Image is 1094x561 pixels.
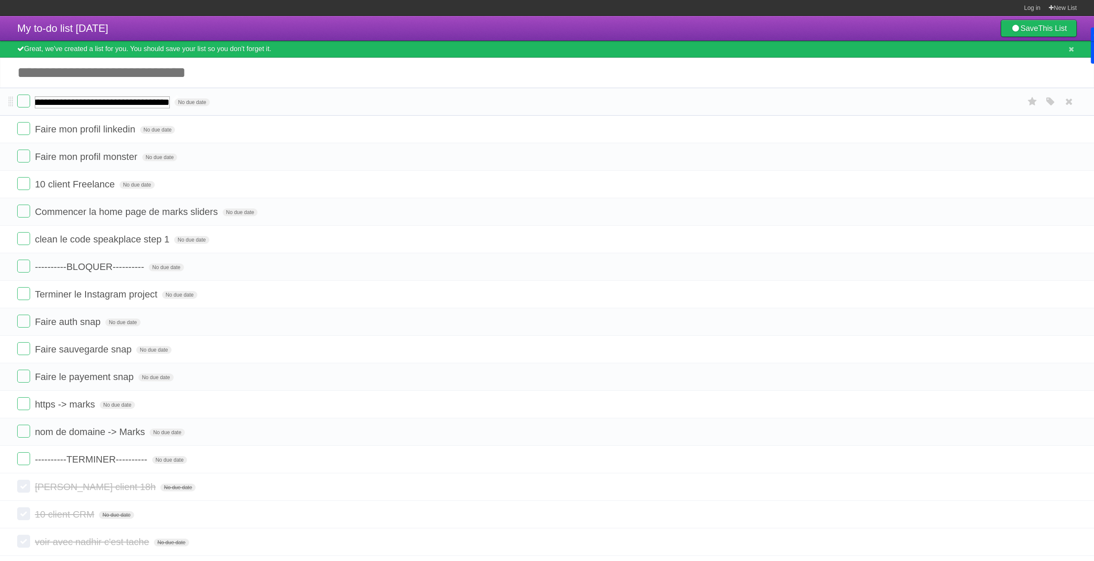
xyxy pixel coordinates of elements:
label: Done [17,397,30,410]
label: Done [17,122,30,135]
a: SaveThis List [1001,20,1077,37]
span: [PERSON_NAME] client 18h [35,481,158,492]
label: Done [17,315,30,328]
span: My to-do list [DATE] [17,22,108,34]
span: No due date [223,208,257,216]
span: ----------BLOQUER---------- [35,261,146,272]
b: This List [1038,24,1067,33]
span: nom de domaine -> Marks [35,426,147,437]
label: Done [17,480,30,493]
span: Faire auth snap [35,316,103,327]
span: No due date [100,401,135,409]
span: No due date [136,346,171,354]
span: No due date [138,374,173,381]
span: No due date [140,126,175,134]
span: No due date [154,539,189,546]
span: Faire mon profil monster [35,151,139,162]
label: Done [17,452,30,465]
span: https -> marks [35,399,97,410]
label: Done [17,232,30,245]
label: Done [17,535,30,548]
label: Done [17,370,30,383]
span: Faire le payement snap [35,371,136,382]
label: Done [17,507,30,520]
span: No due date [152,456,187,464]
span: Terminer le Instagram project [35,289,159,300]
span: clean le code speakplace step 1 [35,234,172,245]
span: No due date [149,264,184,271]
label: Done [17,150,30,162]
span: No due date [99,511,134,519]
span: Faire mon profil linkedin [35,124,138,135]
span: No due date [175,98,209,106]
span: No due date [142,153,177,161]
label: Done [17,205,30,218]
label: Done [17,95,30,107]
span: No due date [160,484,195,491]
span: voir avec nadhir c'est tache [35,536,151,547]
label: Done [17,342,30,355]
span: Commencer la home page de marks sliders [35,206,220,217]
span: No due date [120,181,154,189]
span: No due date [150,429,184,436]
label: Done [17,425,30,438]
span: No due date [162,291,197,299]
label: Done [17,287,30,300]
span: ----------TERMINER---------- [35,454,149,465]
span: No due date [105,319,140,326]
span: 10 client CRM [35,509,96,520]
span: Faire sauvegarde snap [35,344,134,355]
label: Done [17,260,30,273]
span: No due date [174,236,209,244]
label: Star task [1024,95,1041,109]
span: 10 client Freelance [35,179,117,190]
label: Done [17,177,30,190]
